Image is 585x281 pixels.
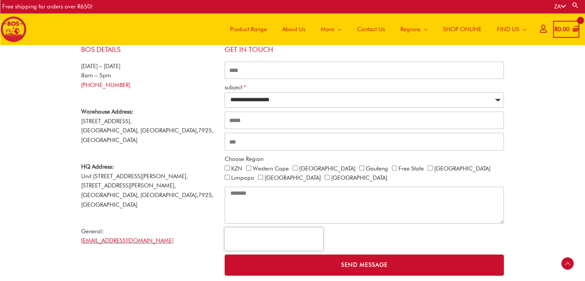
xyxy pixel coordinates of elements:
h4: BOS Details [81,45,217,54]
span: [STREET_ADDRESS][PERSON_NAME], [81,182,176,189]
span: 7925, [GEOGRAPHIC_DATA] [81,192,213,208]
a: Contact Us [349,13,393,45]
iframe: reCAPTCHA [225,227,323,251]
strong: HQ Address: [81,163,114,170]
span: Unit [STREET_ADDRESS][PERSON_NAME], [81,163,188,180]
span: About Us [282,18,305,41]
label: subject [225,83,246,92]
span: [GEOGRAPHIC_DATA], [GEOGRAPHIC_DATA], [81,192,198,199]
a: [EMAIL_ADDRESS][DOMAIN_NAME] [81,237,173,244]
label: Choose Region [225,154,263,164]
button: Send Message [225,254,504,276]
a: Regions [393,13,435,45]
strong: Warehouse Address: [81,108,133,115]
label: Limpopo [231,174,254,181]
nav: Site Navigation [217,13,534,45]
a: [PHONE_NUMBER] [81,82,130,89]
span: R [555,26,558,33]
a: Product Range [222,13,275,45]
p: General: [81,227,217,246]
span: Send Message [341,262,388,268]
label: [GEOGRAPHIC_DATA] [331,174,387,181]
label: KZN [231,165,242,172]
span: FIND US [497,18,519,41]
span: Product Range [230,18,267,41]
span: More [321,18,334,41]
h4: Get in touch [225,45,504,54]
a: ZA [554,3,566,10]
a: SHOP ONLINE [435,13,489,45]
span: [DATE] – [DATE] [81,63,120,70]
a: About Us [275,13,313,45]
span: Contact Us [357,18,385,41]
label: [GEOGRAPHIC_DATA] [299,165,355,172]
a: View Shopping Cart, empty [553,21,579,38]
span: 8am – 5pm [81,72,111,79]
a: More [313,13,349,45]
span: SHOP ONLINE [443,18,482,41]
label: Western Cape [253,165,289,172]
label: [GEOGRAPHIC_DATA] [265,174,321,181]
label: Free State [398,165,424,172]
label: [GEOGRAPHIC_DATA] [434,165,490,172]
img: BOS logo finals-200px [0,16,27,42]
span: Regions [400,18,420,41]
a: Search button [572,2,579,9]
bdi: 0.00 [555,26,570,33]
span: [STREET_ADDRESS], [81,118,132,125]
label: Gauteng [366,165,388,172]
form: CONTACT ALL [225,62,504,280]
span: [GEOGRAPHIC_DATA], [GEOGRAPHIC_DATA], [81,127,198,134]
